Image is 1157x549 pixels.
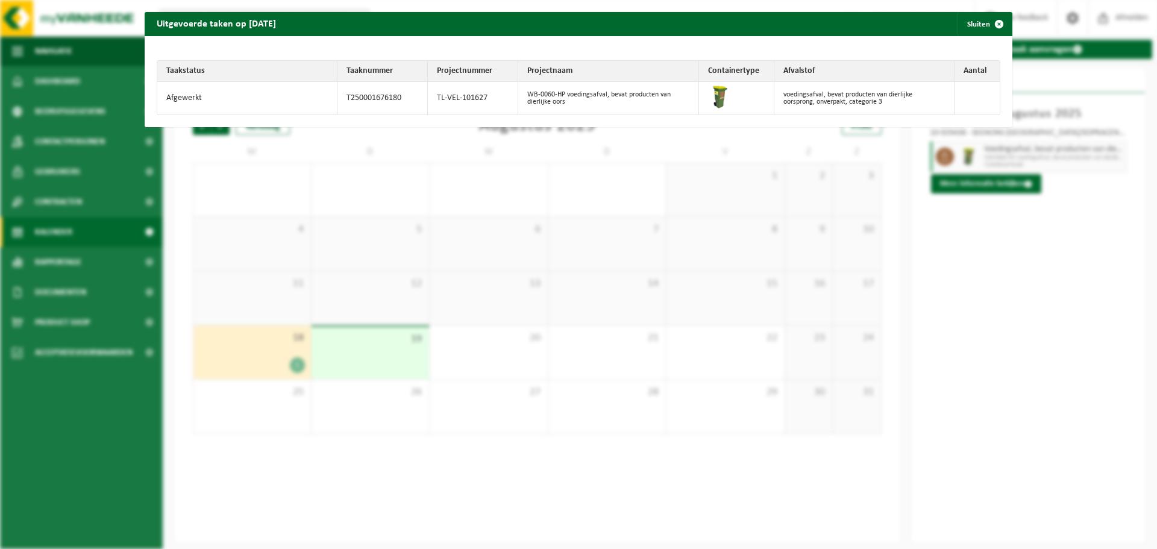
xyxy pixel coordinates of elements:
[518,61,698,82] th: Projectnaam
[708,85,732,109] img: WB-0060-HPE-GN-50
[774,82,955,115] td: voedingsafval, bevat producten van dierlijke oorsprong, onverpakt, categorie 3
[774,61,955,82] th: Afvalstof
[428,61,518,82] th: Projectnummer
[518,82,698,115] td: WB-0060-HP voedingsafval, bevat producten van dierlijke oors
[337,61,428,82] th: Taaknummer
[157,82,337,115] td: Afgewerkt
[428,82,518,115] td: TL-VEL-101627
[337,82,428,115] td: T250001676180
[699,61,774,82] th: Containertype
[157,61,337,82] th: Taakstatus
[145,12,288,35] h2: Uitgevoerde taken op [DATE]
[958,12,1011,36] button: Sluiten
[955,61,1000,82] th: Aantal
